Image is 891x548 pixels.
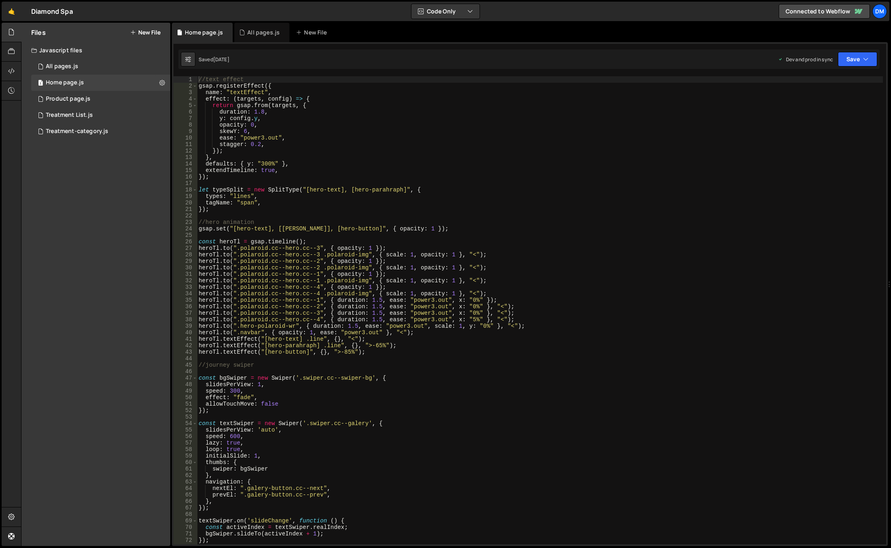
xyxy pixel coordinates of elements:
[173,128,197,135] div: 9
[173,355,197,362] div: 44
[173,394,197,401] div: 50
[173,498,197,505] div: 66
[173,284,197,290] div: 33
[173,251,197,258] div: 28
[173,342,197,349] div: 42
[173,174,197,180] div: 16
[173,76,197,83] div: 1
[173,414,197,420] div: 53
[173,245,197,251] div: 27
[173,518,197,524] div: 69
[173,297,197,303] div: 35
[173,362,197,368] div: 45
[173,96,197,102] div: 4
[173,485,197,492] div: 64
[173,433,197,440] div: 56
[173,446,197,453] div: 58
[173,226,197,232] div: 24
[173,472,197,479] div: 62
[31,91,170,107] div: 4194/11119.js
[173,271,197,277] div: 31
[46,95,90,103] div: Product page.js
[173,479,197,485] div: 63
[173,459,197,466] div: 60
[872,4,887,19] a: Dm
[173,213,197,219] div: 22
[173,232,197,239] div: 25
[173,388,197,394] div: 49
[838,52,877,67] button: Save
[38,80,43,87] span: 1
[173,492,197,498] div: 65
[173,401,197,407] div: 51
[173,277,197,284] div: 32
[173,511,197,518] div: 68
[199,56,229,63] div: Saved
[173,329,197,336] div: 40
[173,141,197,148] div: 11
[46,112,93,119] div: Treatment List.js
[173,200,197,206] div: 20
[173,381,197,388] div: 48
[173,440,197,446] div: 57
[173,524,197,531] div: 70
[173,167,197,174] div: 15
[173,310,197,316] div: 37
[173,239,197,245] div: 26
[173,453,197,459] div: 59
[173,531,197,537] div: 71
[173,161,197,167] div: 14
[2,2,21,21] a: 🤙
[173,206,197,213] div: 21
[411,4,480,19] button: Code Only
[779,4,870,19] a: Connected to Webflow
[173,187,197,193] div: 18
[21,42,170,58] div: Javascript files
[173,420,197,427] div: 54
[247,28,280,37] div: All pages.js
[173,109,197,115] div: 6
[173,537,197,544] div: 72
[173,316,197,323] div: 38
[296,28,330,37] div: New File
[185,28,223,37] div: Home page.js
[173,264,197,271] div: 30
[173,407,197,414] div: 52
[46,79,84,86] div: Home page.js
[173,427,197,433] div: 55
[173,219,197,226] div: 23
[173,122,197,128] div: 8
[46,63,78,70] div: All pages.js
[31,6,73,16] div: Diamond Spa
[31,75,170,91] div: 4194/11118.js
[173,154,197,161] div: 13
[173,83,197,89] div: 2
[173,368,197,375] div: 46
[213,56,229,63] div: [DATE]
[31,107,170,123] div: 4194/7436.js
[173,375,197,381] div: 47
[31,123,170,140] div: 4194/11197.js
[46,128,108,135] div: Treatment-category.js
[778,56,833,63] div: Dev and prod in sync
[173,180,197,187] div: 17
[31,58,170,75] div: 4194/11116.js
[173,303,197,310] div: 36
[173,336,197,342] div: 41
[130,29,161,36] button: New File
[173,349,197,355] div: 43
[173,466,197,472] div: 61
[173,148,197,154] div: 12
[173,323,197,329] div: 39
[31,28,46,37] h2: Files
[173,115,197,122] div: 7
[173,135,197,141] div: 10
[173,193,197,200] div: 19
[173,258,197,264] div: 29
[173,505,197,511] div: 67
[173,102,197,109] div: 5
[173,290,197,297] div: 34
[173,89,197,96] div: 3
